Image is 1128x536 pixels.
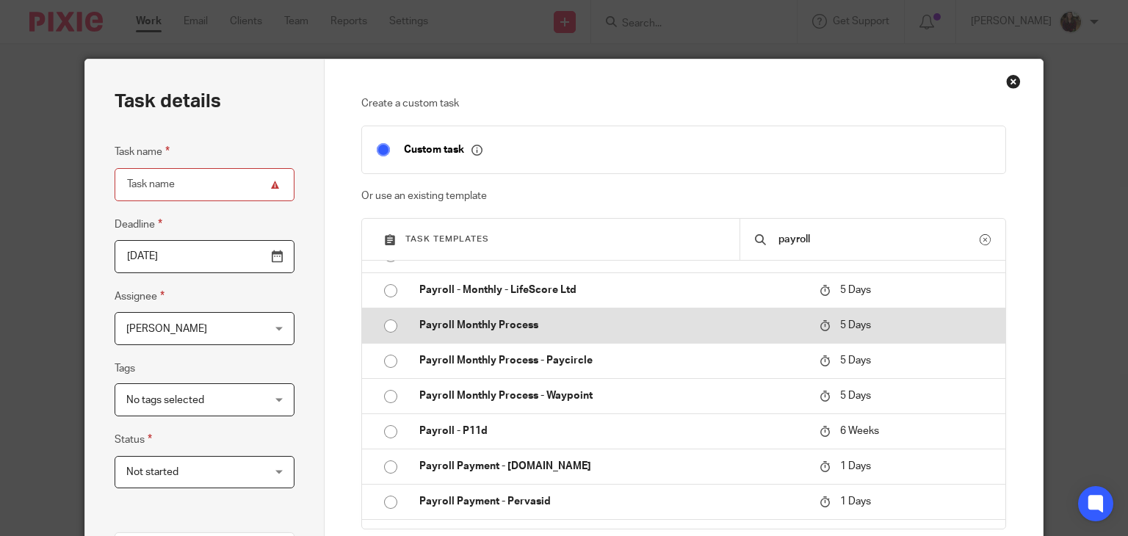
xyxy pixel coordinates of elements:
[115,431,152,448] label: Status
[419,494,805,509] p: Payroll Payment - Pervasid
[1006,74,1021,89] div: Close this dialog window
[840,391,871,401] span: 5 Days
[126,324,207,334] span: [PERSON_NAME]
[404,143,482,156] p: Custom task
[840,355,871,366] span: 5 Days
[419,318,805,333] p: Payroll Monthly Process
[115,288,164,305] label: Assignee
[115,216,162,233] label: Deadline
[361,189,1006,203] p: Or use an existing template
[777,231,980,247] input: Search...
[840,320,871,330] span: 5 Days
[126,395,204,405] span: No tags selected
[115,168,294,201] input: Task name
[115,143,170,160] label: Task name
[115,240,294,273] input: Pick a date
[126,467,178,477] span: Not started
[840,426,879,436] span: 6 Weeks
[419,353,805,368] p: Payroll Monthly Process - Paycircle
[405,235,489,243] span: Task templates
[419,283,805,297] p: Payroll - Monthly - LifeScore Ltd
[840,496,871,507] span: 1 Days
[840,285,871,295] span: 5 Days
[361,96,1006,111] p: Create a custom task
[419,424,805,438] p: Payroll - P11d
[115,89,221,114] h2: Task details
[115,361,135,376] label: Tags
[840,461,871,471] span: 1 Days
[419,459,805,474] p: Payroll Payment - [DOMAIN_NAME]
[419,388,805,403] p: Payroll Monthly Process - Waypoint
